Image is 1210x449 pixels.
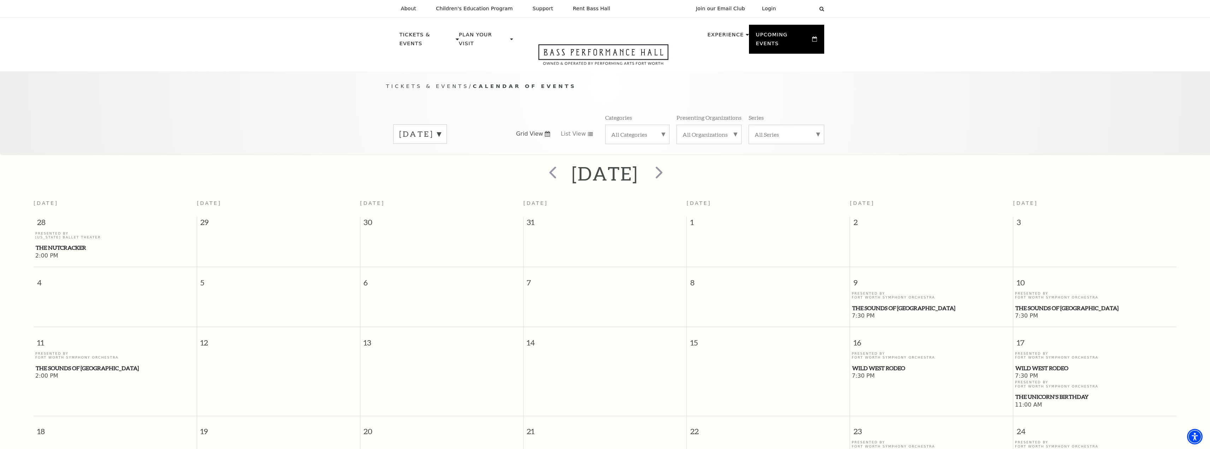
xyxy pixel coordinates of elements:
span: 5 [197,267,360,291]
span: 7:30 PM [1015,312,1175,320]
span: 6 [360,267,523,291]
p: Rent Bass Hall [573,6,610,12]
span: 4 [34,267,197,291]
p: Presented By Fort Worth Symphony Orchestra [852,291,1011,300]
span: 31 [524,217,686,231]
label: All Series [755,131,818,138]
span: 16 [850,327,1013,351]
a: Wild West Rodeo [852,364,1011,373]
span: [DATE] [850,200,875,206]
a: The Sounds of Paris [35,364,195,373]
p: Experience [707,30,744,43]
p: Series [749,114,764,121]
p: Presented By Fort Worth Symphony Orchestra [35,351,195,360]
label: All Categories [611,131,663,138]
span: 9 [850,267,1013,291]
p: Categories [605,114,632,121]
p: Presented By Fort Worth Symphony Orchestra [852,440,1011,448]
span: [DATE] [360,200,385,206]
p: Support [533,6,553,12]
a: The Unicorn's Birthday [1015,392,1175,401]
span: The Sounds of [GEOGRAPHIC_DATA] [36,364,195,373]
p: Presented By Fort Worth Symphony Orchestra [1015,351,1175,360]
span: 10 [1013,267,1176,291]
a: The Sounds of Paris [1015,304,1175,313]
span: 12 [197,327,360,351]
label: All Organizations [683,131,736,138]
span: 7 [524,267,686,291]
span: The Unicorn's Birthday [1015,392,1174,401]
p: Presenting Organizations [677,114,742,121]
span: 11 [34,327,197,351]
label: [DATE] [399,129,441,140]
span: [DATE] [34,200,58,206]
p: Presented By Fort Worth Symphony Orchestra [1015,380,1175,388]
span: Grid View [516,130,543,138]
span: List View [561,130,586,138]
p: Presented By Fort Worth Symphony Orchestra [1015,291,1175,300]
span: 21 [524,416,686,441]
span: 17 [1013,327,1176,351]
span: 7:30 PM [852,312,1011,320]
p: Children's Education Program [436,6,513,12]
span: 7:30 PM [1015,372,1175,380]
span: Calendar of Events [473,83,576,89]
p: Presented By Fort Worth Symphony Orchestra [852,351,1011,360]
span: The Sounds of [GEOGRAPHIC_DATA] [852,304,1011,313]
span: 24 [1013,416,1176,441]
p: Tickets & Events [400,30,454,52]
span: 2:00 PM [35,372,195,380]
span: 8 [687,267,850,291]
p: Presented By Fort Worth Symphony Orchestra [1015,440,1175,448]
span: Tickets & Events [386,83,469,89]
span: [DATE] [1013,200,1038,206]
span: The Sounds of [GEOGRAPHIC_DATA] [1015,304,1174,313]
button: next [645,161,671,186]
a: Open this option [513,44,694,71]
p: About [401,6,416,12]
span: 22 [687,416,850,441]
span: 28 [34,217,197,231]
p: Upcoming Events [756,30,811,52]
span: 3 [1013,217,1176,231]
span: 2:00 PM [35,252,195,260]
h2: [DATE] [572,162,638,185]
span: 2 [850,217,1013,231]
span: 23 [850,416,1013,441]
span: [DATE] [523,200,548,206]
span: 1 [687,217,850,231]
select: Select: [787,5,813,12]
span: Wild West Rodeo [1015,364,1174,373]
span: 15 [687,327,850,351]
p: Plan Your Visit [459,30,508,52]
span: 13 [360,327,523,351]
span: 14 [524,327,686,351]
a: The Nutcracker [35,243,195,252]
span: 19 [197,416,360,441]
span: 20 [360,416,523,441]
span: 30 [360,217,523,231]
div: Accessibility Menu [1187,429,1203,444]
a: Wild West Rodeo [1015,364,1175,373]
span: [DATE] [197,200,222,206]
span: The Nutcracker [36,243,195,252]
span: 18 [34,416,197,441]
span: 29 [197,217,360,231]
p: / [386,82,824,91]
button: prev [539,161,565,186]
span: [DATE] [687,200,712,206]
a: The Sounds of Paris [852,304,1011,313]
span: 7:30 PM [852,372,1011,380]
p: Presented By [US_STATE] Ballet Theater [35,231,195,240]
span: 11:00 AM [1015,401,1175,409]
